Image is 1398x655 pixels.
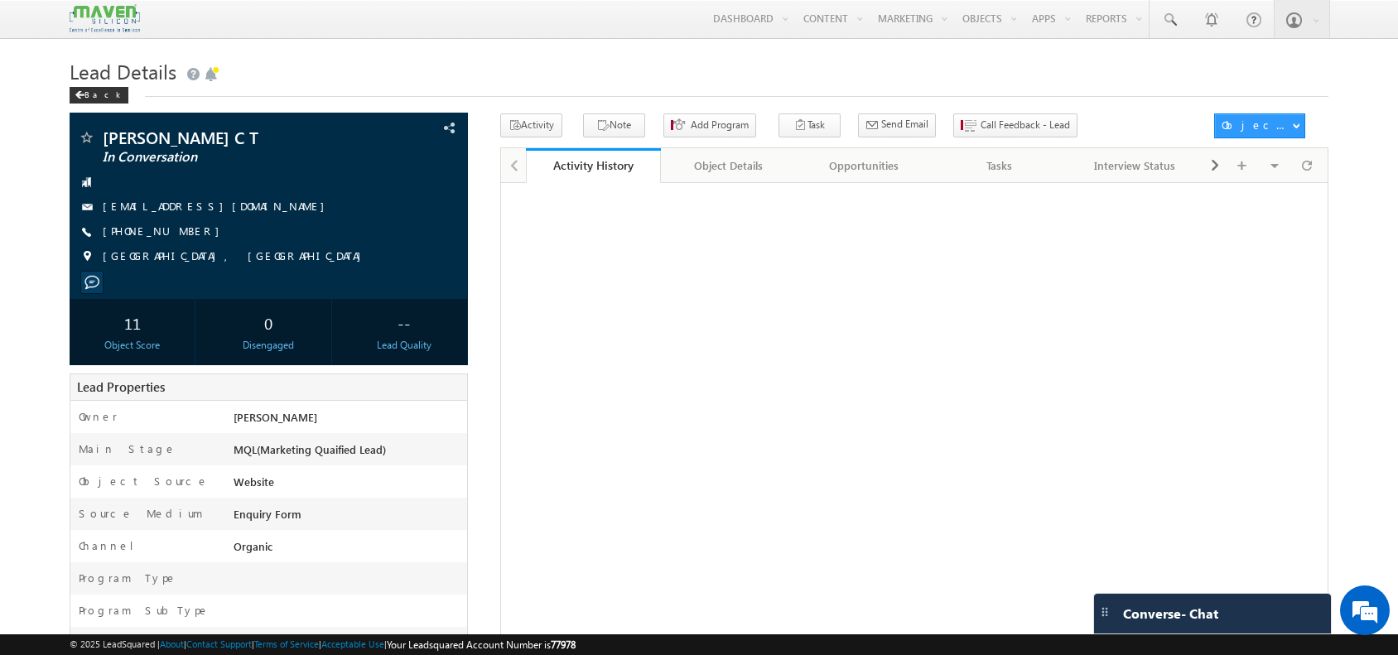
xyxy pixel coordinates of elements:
a: Opportunities [797,148,933,183]
div: Interview Status [1081,156,1188,176]
div: Opportunities [810,156,918,176]
span: Call Feedback - Lead [981,118,1070,132]
div: Tasks [945,156,1053,176]
div: Back [70,87,128,104]
button: Task [779,113,841,137]
div: MQL(Marketing Quaified Lead) [229,441,467,465]
span: [GEOGRAPHIC_DATA], [GEOGRAPHIC_DATA] [103,248,369,265]
span: Send Email [881,117,928,132]
a: Acceptable Use [321,638,384,649]
div: Object Details [674,156,782,176]
label: Object Source [79,474,209,489]
label: Source Medium [79,506,203,521]
span: Converse - Chat [1123,606,1218,621]
div: Lead Quality [346,338,463,353]
span: [PERSON_NAME] C T [103,129,350,146]
a: Activity History [526,148,662,183]
button: Object Actions [1214,113,1305,138]
label: Main Stage [79,441,176,456]
div: Website [229,474,467,497]
label: Owner [79,409,118,424]
div: Activity History [538,157,649,173]
a: Terms of Service [254,638,319,649]
a: Object Details [661,148,797,183]
span: [PHONE_NUMBER] [103,224,228,240]
a: Tasks [932,148,1068,183]
div: Enquiry Form [229,506,467,529]
a: Back [70,86,137,100]
label: Channel [79,538,147,553]
div: Disengaged [210,338,327,353]
div: Organic [229,538,467,561]
div: Object Actions [1222,118,1292,132]
button: Activity [500,113,562,137]
span: [PERSON_NAME] [234,410,317,424]
span: Your Leadsquared Account Number is [387,638,576,651]
label: Program Type [79,571,177,585]
div: 0 [210,307,327,338]
span: 77978 [551,638,576,651]
a: About [160,638,184,649]
div: -- [346,307,463,338]
span: Lead Details [70,58,176,84]
button: Call Feedback - Lead [953,113,1077,137]
span: Lead Properties [77,378,165,395]
label: Program SubType [79,603,210,618]
button: Add Program [663,113,756,137]
img: carter-drag [1098,605,1111,619]
span: © 2025 LeadSquared | | | | | [70,637,576,653]
a: [EMAIL_ADDRESS][DOMAIN_NAME] [103,199,333,213]
span: In Conversation [103,149,350,166]
div: Object Score [74,338,190,353]
div: 11 [74,307,190,338]
button: Send Email [858,113,936,137]
button: Note [583,113,645,137]
span: Add Program [691,118,749,132]
a: Contact Support [186,638,252,649]
img: Custom Logo [70,4,139,33]
a: Interview Status [1068,148,1203,183]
